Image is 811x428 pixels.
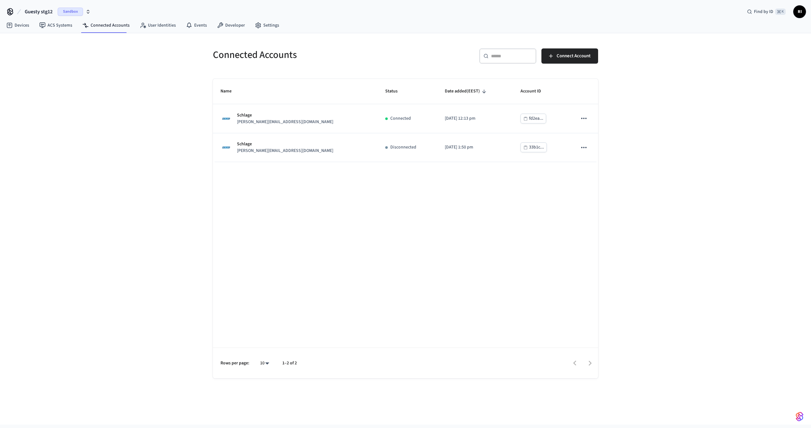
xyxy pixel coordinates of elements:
img: Schlage Logo, Square [220,142,232,153]
span: Find by ID [754,9,773,15]
a: Connected Accounts [77,20,135,31]
table: sticky table [213,79,598,162]
span: Guesty stg12 [25,8,53,16]
button: Connect Account [541,48,598,64]
a: Events [181,20,212,31]
p: [PERSON_NAME][EMAIL_ADDRESS][DOMAIN_NAME] [237,148,333,154]
button: RI [793,5,806,18]
span: Account ID [520,86,549,96]
a: Devices [1,20,34,31]
a: Developer [212,20,250,31]
h5: Connected Accounts [213,48,402,61]
p: Schlage [237,112,333,119]
button: fd2ea... [520,114,546,123]
span: RI [794,6,805,17]
span: Date added(EEST) [445,86,488,96]
p: 1–2 of 2 [282,360,297,367]
a: ACS Systems [34,20,77,31]
span: Connect Account [557,52,591,60]
p: [PERSON_NAME][EMAIL_ADDRESS][DOMAIN_NAME] [237,119,333,125]
div: fd2ea... [529,115,543,123]
p: Schlage [237,141,333,148]
img: SeamLogoGradient.69752ec5.svg [796,412,803,422]
span: ⌘ K [775,9,786,15]
span: Sandbox [58,8,83,16]
p: Rows per page: [220,360,249,367]
div: 10 [257,359,272,368]
p: [DATE] 1:50 pm [445,144,505,151]
span: Status [385,86,406,96]
p: Connected [390,115,411,122]
img: Schlage Logo, Square [220,113,232,124]
span: Name [220,86,240,96]
div: Find by ID⌘ K [742,6,791,17]
a: Settings [250,20,284,31]
p: Disconnected [390,144,416,151]
div: 33b1c... [529,143,544,151]
p: [DATE] 12:13 pm [445,115,505,122]
button: 33b1c... [520,142,547,152]
a: User Identities [135,20,181,31]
